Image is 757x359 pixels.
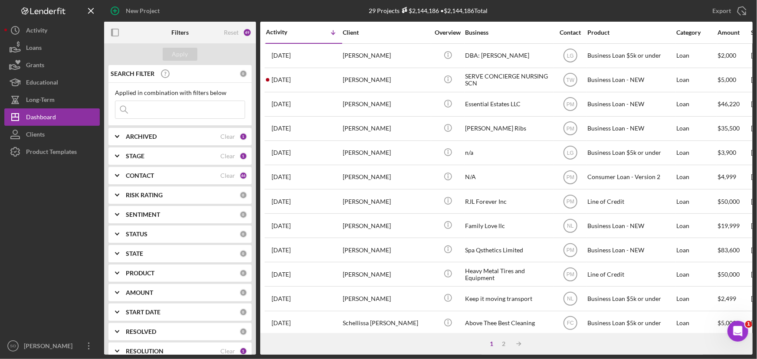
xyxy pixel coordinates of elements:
b: STAGE [126,153,144,160]
b: RESOLUTION [126,348,164,355]
text: PM [567,247,574,253]
div: Contact [554,29,587,36]
div: Clear [220,172,235,179]
div: Business Loan - NEW [587,238,674,261]
div: 0 [239,191,247,199]
a: Product Templates [4,143,100,160]
b: ARCHIVED [126,133,157,140]
text: PM [567,174,574,180]
div: New Project [126,2,160,20]
div: Schellissa [PERSON_NAME] [343,312,429,335]
div: $35,500 [718,117,750,140]
div: Spa Qsthetics Limited [465,238,552,261]
time: 2025-09-30 18:13 [272,52,291,59]
div: Above Thee Best Cleaning [465,312,552,335]
div: 2 [498,340,510,347]
b: SENTIMENT [126,211,160,218]
time: 2025-09-23 15:43 [272,295,291,302]
div: Apply [172,48,188,61]
div: Clear [220,133,235,140]
time: 2025-09-23 13:49 [272,320,291,326]
div: $4,999 [718,166,750,189]
div: Business Loan $5k or under [587,287,674,310]
button: Grants [4,56,100,74]
div: Grants [26,56,44,76]
button: Activity [4,22,100,39]
div: $2,000 [718,44,750,67]
iframe: Intercom live chat [728,321,748,342]
div: [PERSON_NAME] [343,263,429,286]
div: Clients [26,126,45,145]
b: STATE [126,250,143,257]
button: New Project [104,2,168,20]
div: Business Loan $5k or under [587,44,674,67]
div: 29 Projects • $2,144,186 Total [369,7,488,14]
div: 0 [239,328,247,336]
div: n/a [465,141,552,164]
div: $5,000 [718,69,750,91]
div: 0 [239,211,247,219]
div: 46 [239,172,247,179]
div: Loan [676,69,717,91]
div: Business Loan - NEW [587,69,674,91]
div: Business [465,29,552,36]
div: $50,000 [718,263,750,286]
text: SO [10,344,16,349]
div: Clear [220,153,235,160]
div: RJL Forever Inc [465,190,552,213]
div: Essential Estates LLC [465,93,552,116]
div: Business Loan - NEW [587,214,674,237]
div: Loan [676,312,717,335]
text: NL [567,296,574,302]
div: [PERSON_NAME] [343,166,429,189]
button: Apply [163,48,197,61]
div: Loan [676,117,717,140]
div: Educational [26,74,58,93]
text: PM [567,199,574,205]
div: 1 [486,340,498,347]
div: Loan [676,44,717,67]
div: Product Templates [26,143,77,163]
div: Line of Credit [587,263,674,286]
div: N/A [465,166,552,189]
div: 1 [239,347,247,355]
div: DBA: [PERSON_NAME] [465,44,552,67]
div: $50,000 [718,190,750,213]
div: Dashboard [26,108,56,128]
div: [PERSON_NAME] [343,214,429,237]
div: $83,600 [718,238,750,261]
b: CONTACT [126,172,154,179]
div: Overview [432,29,464,36]
b: RISK RATING [126,192,163,199]
text: FC [567,320,574,326]
div: 0 [239,250,247,258]
text: TW [566,77,574,83]
b: PRODUCT [126,270,154,277]
div: Business Loan $5k or under [587,312,674,335]
div: Reset [224,29,239,36]
b: AMOUNT [126,289,153,296]
text: PM [567,126,574,132]
div: SERVE CONCIERGE NURSING SCN [465,69,552,91]
div: Product [587,29,674,36]
div: [PERSON_NAME] [343,238,429,261]
time: 2025-09-30 14:07 [272,101,291,108]
div: [PERSON_NAME] [343,190,429,213]
button: Export [704,2,753,20]
div: Export [712,2,731,20]
div: Activity [26,22,47,41]
button: Long-Term [4,91,100,108]
button: Loans [4,39,100,56]
div: 0 [239,289,247,297]
div: Business Loan $5k or under [587,141,674,164]
div: [PERSON_NAME] [343,69,429,91]
div: 0 [239,308,247,316]
div: $5,000 [718,312,750,335]
time: 2025-09-25 14:42 [272,198,291,205]
button: Dashboard [4,108,100,126]
div: Business Loan - NEW [587,117,674,140]
text: LG [567,53,573,59]
div: 49 [243,28,252,37]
